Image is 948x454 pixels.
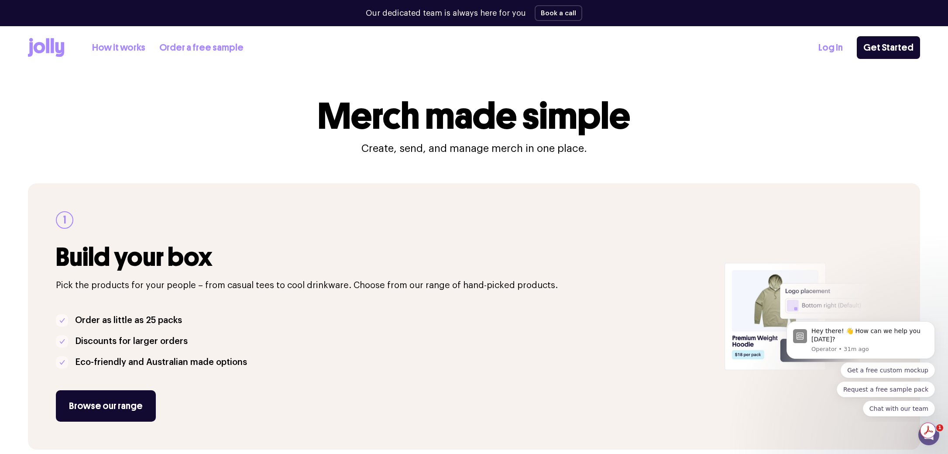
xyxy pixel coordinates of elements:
[535,5,582,21] button: Book a call
[56,243,714,272] h3: Build your box
[75,355,247,369] p: Eco-friendly and Australian made options
[318,98,630,134] h1: Merch made simple
[75,313,182,327] p: Order as little as 25 packs
[56,211,73,229] div: 1
[159,41,244,55] a: Order a free sample
[366,7,526,19] p: Our dedicated team is always here for you
[773,313,948,422] iframe: Intercom notifications message
[56,279,714,292] p: Pick the products for your people – from casual tees to cool drinkware. Choose from our range of ...
[75,334,188,348] p: Discounts for larger orders
[92,41,145,55] a: How it works
[918,424,939,445] iframe: Intercom live chat
[56,390,156,422] a: Browse our range
[857,36,920,59] a: Get Started
[818,41,843,55] a: Log In
[361,141,587,155] p: Create, send, and manage merch in one place.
